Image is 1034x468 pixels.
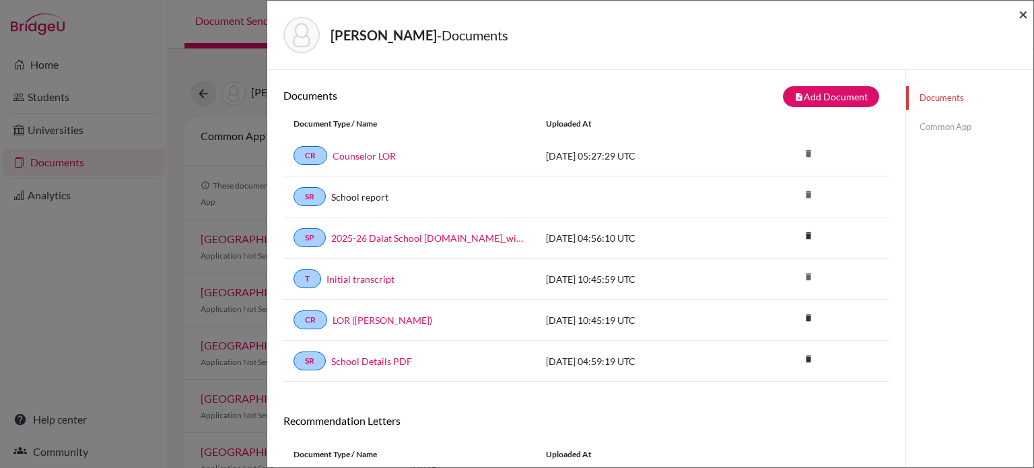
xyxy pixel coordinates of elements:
button: note_addAdd Document [783,86,879,107]
a: delete [798,228,819,246]
a: SP [294,228,326,247]
a: Initial transcript [326,272,394,286]
i: delete [798,267,819,287]
div: [DATE] 05:27:29 UTC [536,149,738,163]
a: CR [294,310,327,329]
a: Counselor LOR [333,149,396,163]
i: note_add [794,92,804,102]
a: CR [294,146,327,165]
a: LOR ([PERSON_NAME]) [333,313,432,327]
i: delete [798,308,819,328]
h6: Recommendation Letters [283,414,889,427]
button: Close [1019,6,1028,22]
a: SR [294,187,326,206]
i: delete [798,185,819,205]
div: Document Type / Name [283,448,536,461]
div: [DATE] 04:59:19 UTC [536,354,738,368]
strong: [PERSON_NAME] [331,27,437,43]
a: Documents [906,86,1033,110]
div: Document Type / Name [283,118,536,130]
a: 2025-26 Dalat School [DOMAIN_NAME]_wide [331,231,526,245]
a: Common App [906,115,1033,139]
a: School Details PDF [331,354,412,368]
a: delete [798,310,819,328]
div: Uploaded at [536,118,738,130]
a: SR [294,352,326,370]
span: × [1019,4,1028,24]
a: delete [798,351,819,369]
a: T [294,269,321,288]
i: delete [798,349,819,369]
div: [DATE] 10:45:19 UTC [536,313,738,327]
div: Uploaded at [536,448,738,461]
div: [DATE] 04:56:10 UTC [536,231,738,245]
div: [DATE] 10:45:59 UTC [536,272,738,286]
h6: Documents [283,89,586,102]
i: delete [798,226,819,246]
a: School report [331,190,388,204]
i: delete [798,143,819,164]
span: - Documents [437,27,508,43]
